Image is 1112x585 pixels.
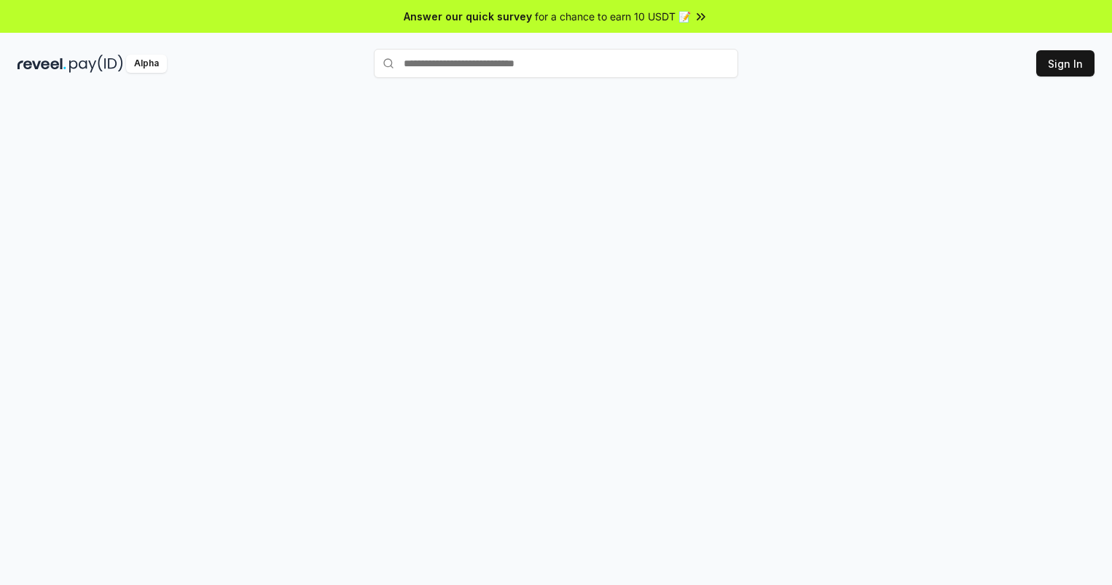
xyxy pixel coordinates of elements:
img: reveel_dark [17,55,66,73]
img: pay_id [69,55,123,73]
button: Sign In [1036,50,1095,76]
div: Alpha [126,55,167,73]
span: Answer our quick survey [404,9,532,24]
span: for a chance to earn 10 USDT 📝 [535,9,691,24]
